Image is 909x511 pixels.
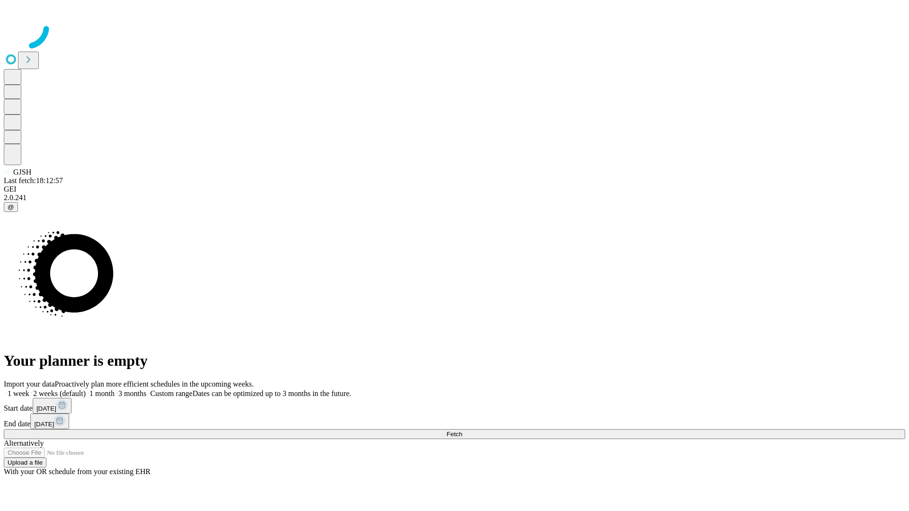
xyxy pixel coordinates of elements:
[55,380,254,388] span: Proactively plan more efficient schedules in the upcoming weeks.
[8,389,29,397] span: 1 week
[36,405,56,412] span: [DATE]
[118,389,146,397] span: 3 months
[4,429,905,439] button: Fetch
[33,389,86,397] span: 2 weeks (default)
[4,352,905,370] h1: Your planner is empty
[4,467,151,476] span: With your OR schedule from your existing EHR
[4,185,905,194] div: GEI
[193,389,351,397] span: Dates can be optimized up to 3 months in the future.
[4,380,55,388] span: Import your data
[89,389,115,397] span: 1 month
[33,398,71,414] button: [DATE]
[30,414,69,429] button: [DATE]
[4,439,44,447] span: Alternatively
[150,389,192,397] span: Custom range
[13,168,31,176] span: GJSH
[4,194,905,202] div: 2.0.241
[4,458,46,467] button: Upload a file
[4,202,18,212] button: @
[446,431,462,438] span: Fetch
[4,398,905,414] div: Start date
[4,176,63,185] span: Last fetch: 18:12:57
[34,421,54,428] span: [DATE]
[8,203,14,211] span: @
[4,414,905,429] div: End date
